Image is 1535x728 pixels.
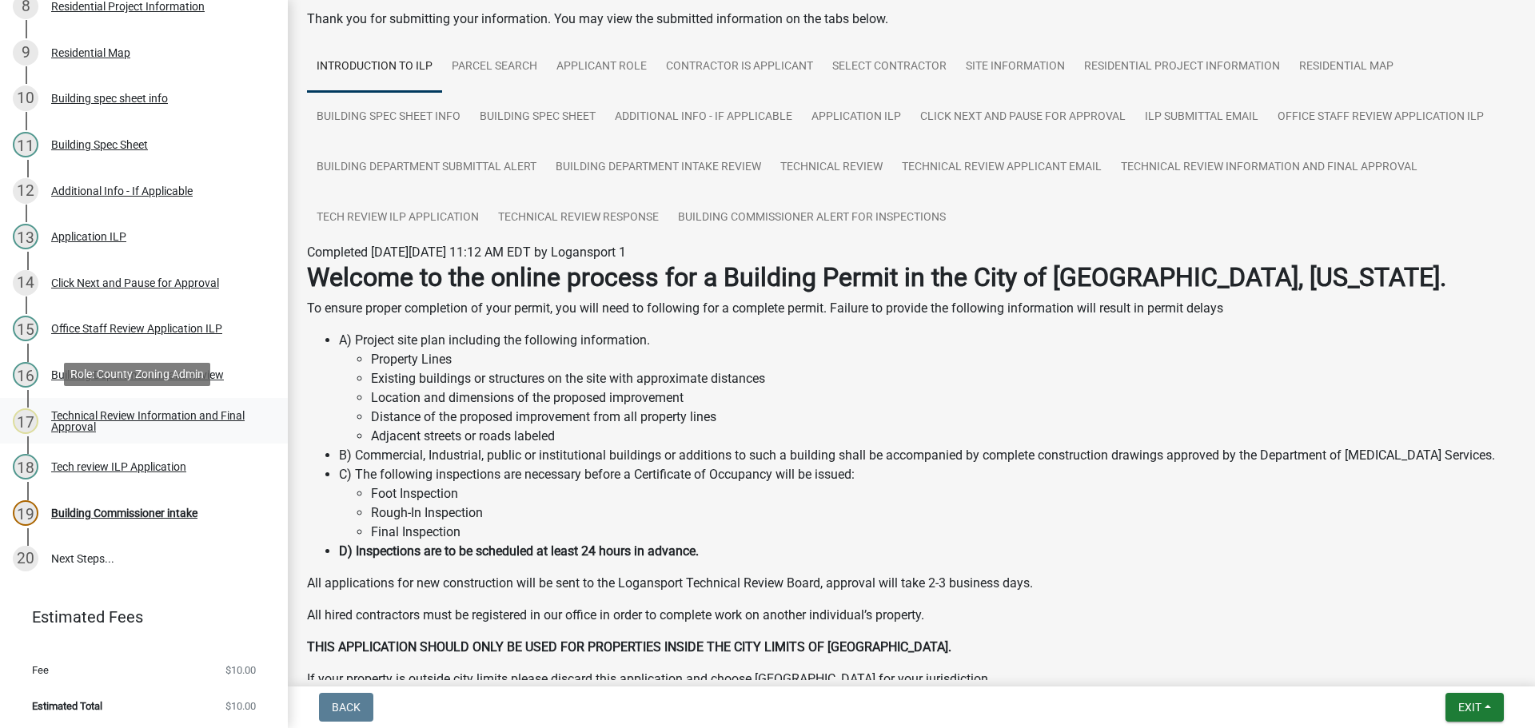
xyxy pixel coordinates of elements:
[547,42,656,93] a: Applicant Role
[307,10,1516,29] div: Thank you for submitting your information. You may view the submitted information on the tabs below.
[32,701,102,711] span: Estimated Total
[371,484,1516,503] li: Foot Inspection
[371,388,1516,408] li: Location and dimensions of the proposed improvement
[51,47,130,58] div: Residential Map
[51,93,168,104] div: Building spec sheet info
[371,408,1516,427] li: Distance of the proposed improvement from all property lines
[13,224,38,249] div: 13
[13,178,38,204] div: 12
[13,408,38,434] div: 17
[307,574,1516,593] p: All applications for new construction will be sent to the Logansport Technical Review Board, appr...
[802,92,911,143] a: Application ILP
[371,369,1516,388] li: Existing buildings or structures on the site with approximate distances
[319,693,373,722] button: Back
[771,142,892,193] a: Technical Review
[339,465,1516,542] li: C) The following inspections are necessary before a Certificate of Occupancy will be issued:
[1445,693,1504,722] button: Exit
[823,42,956,93] a: Select Contractor
[488,193,668,244] a: Technical Review Response
[51,139,148,150] div: Building Spec Sheet
[1268,92,1493,143] a: Office Staff Review Application ILP
[307,606,1516,625] p: All hired contractors must be registered in our office in order to complete work on another indiv...
[307,670,1516,689] p: If your property is outside city limits please discard this application and choose [GEOGRAPHIC_DA...
[371,503,1516,523] li: Rough-In Inspection
[51,461,186,472] div: Tech review ILP Application
[13,454,38,479] div: 18
[307,639,951,654] strong: THIS APPLICATION SHOULD ONLY BE USED FOR PROPERTIES INSIDE THE CITY LIMITS OF [GEOGRAPHIC_DATA].
[307,42,442,93] a: Introduction to ILP
[13,362,38,388] div: 16
[51,507,197,519] div: Building Commissioner intake
[51,231,126,242] div: Application ILP
[307,92,470,143] a: Building spec sheet info
[307,299,1516,318] p: To ensure proper completion of your permit, you will need to following for a complete permit. Fai...
[339,543,699,559] strong: D) Inspections are to be scheduled at least 24 hours in advance.
[51,1,205,12] div: Residential Project Information
[13,601,262,633] a: Estimated Fees
[1111,142,1427,193] a: Technical Review Information and Final Approval
[371,350,1516,369] li: Property Lines
[656,42,823,93] a: Contractor is Applicant
[13,546,38,571] div: 20
[605,92,802,143] a: Additional Info - If Applicable
[892,142,1111,193] a: Technical Review Applicant email
[956,42,1074,93] a: Site Information
[1290,42,1403,93] a: Residential Map
[339,446,1516,465] li: B) Commercial, Industrial, public or institutional buildings or additions to such a building shal...
[470,92,605,143] a: Building Spec Sheet
[225,665,256,675] span: $10.00
[32,665,49,675] span: Fee
[13,500,38,526] div: 19
[668,193,955,244] a: Building Commissioner Alert for inspections
[339,331,1516,446] li: A) Project site plan including the following information.
[307,193,488,244] a: Tech review ILP Application
[546,142,771,193] a: Building Department Intake Review
[332,701,361,714] span: Back
[307,262,1446,292] strong: Welcome to the online process for a Building Permit in the City of [GEOGRAPHIC_DATA], [US_STATE].
[13,132,38,157] div: 11
[13,270,38,296] div: 14
[64,363,210,386] div: Role: County Zoning Admin
[13,86,38,111] div: 10
[911,92,1135,143] a: Click Next and Pause for Approval
[51,410,262,432] div: Technical Review Information and Final Approval
[13,316,38,341] div: 15
[371,427,1516,446] li: Adjacent streets or roads labeled
[225,701,256,711] span: $10.00
[1135,92,1268,143] a: ILP Submittal Email
[1074,42,1290,93] a: Residential Project Information
[13,40,38,66] div: 9
[51,277,219,288] div: Click Next and Pause for Approval
[51,323,222,334] div: Office Staff Review Application ILP
[51,185,193,197] div: Additional Info - If Applicable
[51,369,224,380] div: Building Department Intake Review
[442,42,547,93] a: Parcel search
[307,142,546,193] a: Building Department Submittal Alert
[307,245,626,260] span: Completed [DATE][DATE] 11:12 AM EDT by Logansport 1
[1458,701,1481,714] span: Exit
[371,523,1516,542] li: Final Inspection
